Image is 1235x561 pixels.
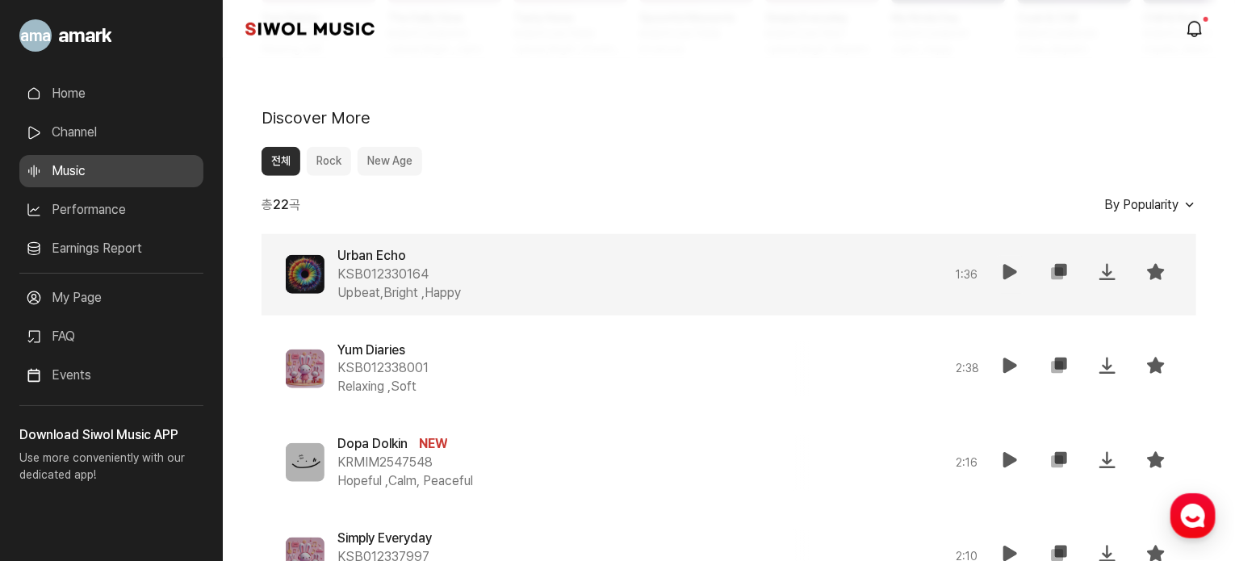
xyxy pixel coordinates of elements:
a: Announcement [19,398,203,430]
span: amark [58,21,111,50]
h3: Download Siwol Music APP [19,425,203,445]
span: Simply Everyday [337,530,432,546]
a: Channel [19,116,203,149]
button: By Popularity [1091,199,1196,211]
span: Home [41,451,69,464]
span: Upbeat,Bright , Happy [337,284,461,303]
span: Yum Diaries [337,342,405,358]
a: Go to My Profile [19,13,203,58]
span: Relaxing , Soft [337,378,417,396]
b: 22 [273,197,289,212]
span: KRMIM2547548 [337,454,433,472]
a: My Page [19,282,203,314]
button: Rock [307,147,351,176]
span: KSB012330164 [337,266,429,284]
span: Settings [239,451,278,464]
a: Messages [107,427,208,467]
button: 전체 [262,147,300,176]
a: modal.notifications [1180,13,1212,45]
span: 총 곡 [262,195,300,215]
span: By Popularity [1104,197,1178,212]
span: Dopa Dolkin [337,436,408,451]
a: Earnings Report [19,232,203,265]
a: Home [19,77,203,110]
a: Home [5,427,107,467]
button: New Age [358,147,422,176]
span: Urban Echo [337,248,406,263]
span: 2 : 38 [956,360,979,377]
span: 1 : 36 [956,266,978,283]
a: Events [19,359,203,391]
span: 2 : 16 [956,454,978,471]
a: Music [19,155,203,187]
h2: Discover More [262,108,370,128]
a: Performance [19,194,203,226]
a: Settings [208,427,310,467]
span: Hopeful , Calm, Peaceful [337,472,473,491]
p: Use more conveniently with our dedicated app! [19,445,203,496]
span: KSB012338001 [337,359,429,378]
span: NEW [419,436,447,451]
a: FAQ [19,320,203,353]
span: Messages [134,452,182,465]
